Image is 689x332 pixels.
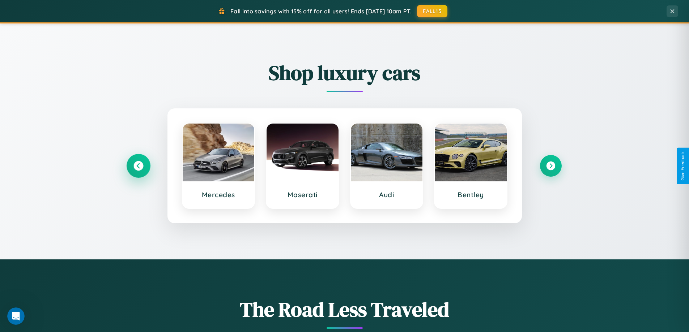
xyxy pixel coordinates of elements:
[680,151,685,181] div: Give Feedback
[128,59,562,87] h2: Shop luxury cars
[442,190,499,199] h3: Bentley
[190,190,247,199] h3: Mercedes
[274,190,331,199] h3: Maserati
[230,8,412,15] span: Fall into savings with 15% off for all users! Ends [DATE] 10am PT.
[128,296,562,323] h1: The Road Less Traveled
[358,190,416,199] h3: Audi
[7,307,25,325] iframe: Intercom live chat
[417,5,447,17] button: FALL15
